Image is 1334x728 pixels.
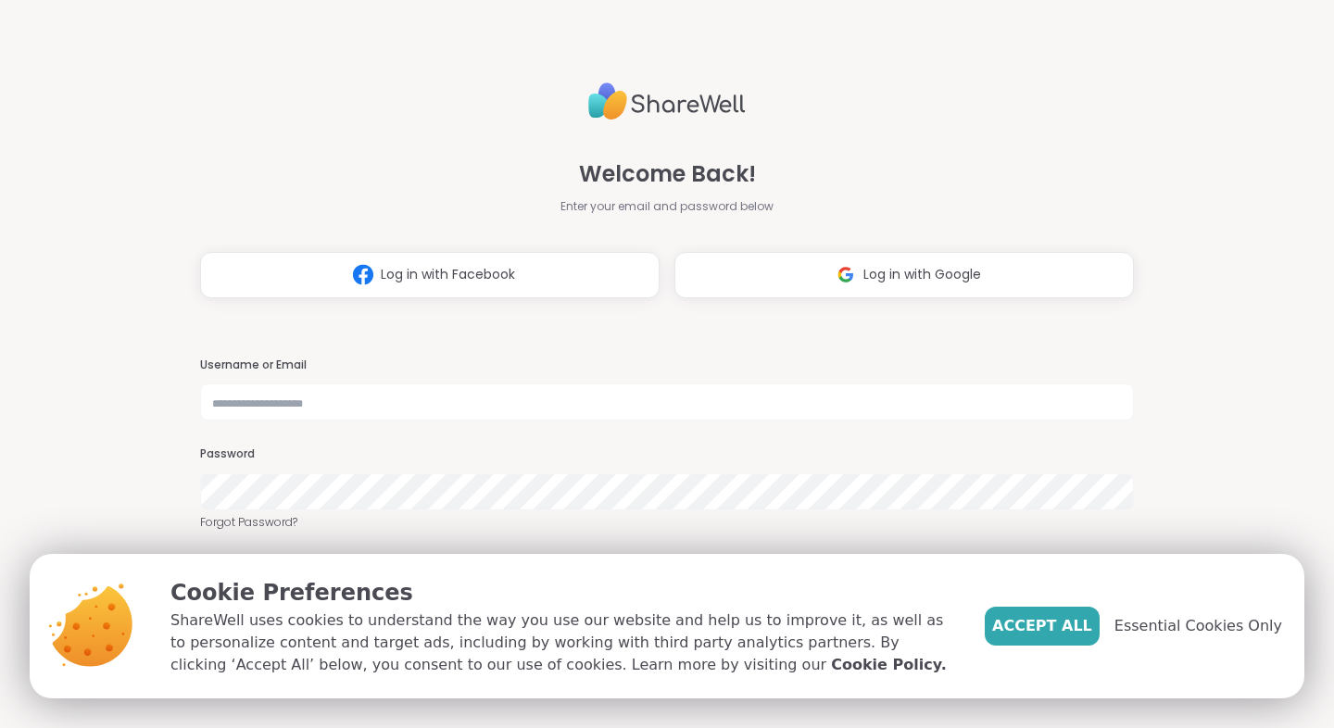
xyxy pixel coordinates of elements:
img: ShareWell Logomark [346,257,381,292]
h3: Password [200,446,1134,462]
p: ShareWell uses cookies to understand the way you use our website and help us to improve it, as we... [170,609,955,676]
span: Accept All [992,615,1092,637]
span: Welcome Back! [579,157,756,191]
span: Log in with Facebook [381,265,515,284]
img: ShareWell Logomark [828,257,863,292]
button: Log in with Google [674,252,1134,298]
button: Log in with Facebook [200,252,660,298]
span: Log in with Google [863,265,981,284]
button: Accept All [985,607,1100,646]
img: ShareWell Logo [588,75,746,128]
a: Cookie Policy. [831,654,946,676]
h3: Username or Email [200,358,1134,373]
span: Enter your email and password below [560,198,774,215]
p: Cookie Preferences [170,576,955,609]
span: Essential Cookies Only [1114,615,1282,637]
a: Forgot Password? [200,514,1134,531]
